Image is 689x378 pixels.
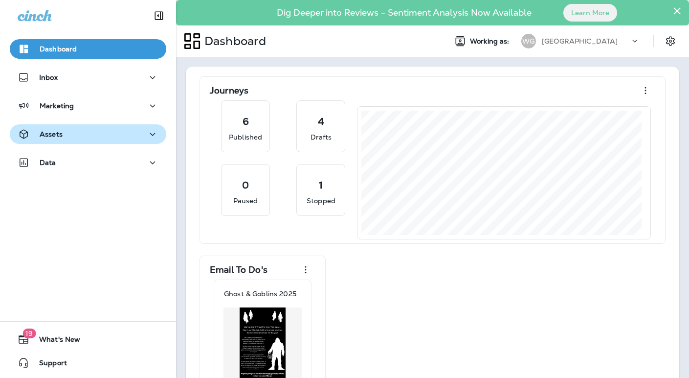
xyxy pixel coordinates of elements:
[542,37,618,45] p: [GEOGRAPHIC_DATA]
[10,124,166,144] button: Assets
[307,196,335,206] p: Stopped
[233,196,258,206] p: Paused
[10,68,166,87] button: Inbox
[200,34,266,48] p: Dashboard
[40,45,77,53] p: Dashboard
[10,96,166,116] button: Marketing
[319,180,323,190] p: 1
[672,3,682,19] button: Close
[39,73,58,81] p: Inbox
[29,359,67,371] span: Support
[563,4,617,22] button: Learn More
[243,117,249,126] p: 6
[470,37,511,46] span: Working as:
[40,102,74,110] p: Marketing
[40,130,63,138] p: Assets
[40,159,56,166] p: Data
[29,335,80,347] span: What's New
[224,290,296,298] p: Ghost & Goblins 2025
[242,180,249,190] p: 0
[662,32,679,50] button: Settings
[210,265,267,275] p: Email To Do's
[318,117,324,126] p: 4
[10,39,166,59] button: Dashboard
[145,6,173,25] button: Collapse Sidebar
[521,34,536,48] div: WG
[22,329,36,338] span: 19
[10,353,166,373] button: Support
[248,11,560,14] p: Dig Deeper into Reviews - Sentiment Analysis Now Available
[229,132,262,142] p: Published
[10,153,166,172] button: Data
[10,330,166,349] button: 19What's New
[311,132,332,142] p: Drafts
[210,86,248,95] p: Journeys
